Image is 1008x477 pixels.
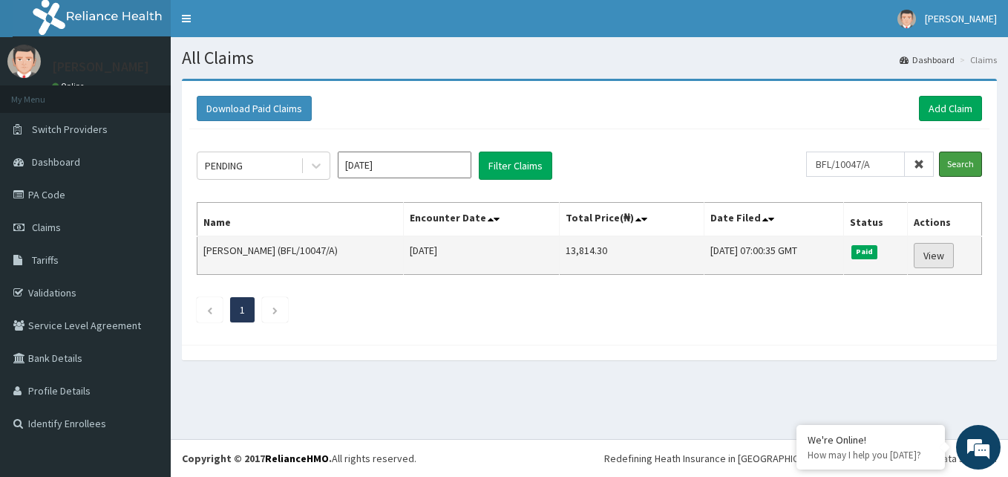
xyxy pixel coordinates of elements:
[182,452,332,465] strong: Copyright © 2017 .
[7,45,41,78] img: User Image
[900,53,955,66] a: Dashboard
[403,236,559,275] td: [DATE]
[403,203,559,237] th: Encounter Date
[32,253,59,267] span: Tariffs
[704,236,843,275] td: [DATE] 07:00:35 GMT
[808,449,934,461] p: How may I help you today?
[52,81,88,91] a: Online
[272,303,278,317] a: Next page
[52,60,149,74] p: [PERSON_NAME]
[265,452,329,465] a: RelianceHMO
[205,158,243,173] div: PENDING
[908,203,982,237] th: Actions
[808,433,934,447] div: We're Online!
[559,236,704,275] td: 13,814.30
[206,303,213,317] a: Previous page
[559,203,704,237] th: Total Price(₦)
[939,152,982,177] input: Search
[897,10,916,28] img: User Image
[851,245,878,259] span: Paid
[32,221,61,234] span: Claims
[240,303,245,317] a: Page 1 is your current page
[171,439,1008,477] footer: All rights reserved.
[197,203,404,237] th: Name
[182,48,997,68] h1: All Claims
[479,152,552,180] button: Filter Claims
[956,53,997,66] li: Claims
[197,96,312,121] button: Download Paid Claims
[197,236,404,275] td: [PERSON_NAME] (BFL/10047/A)
[806,152,905,177] input: Search by HMO ID
[914,243,954,268] a: View
[32,155,80,169] span: Dashboard
[338,152,471,178] input: Select Month and Year
[919,96,982,121] a: Add Claim
[32,123,108,136] span: Switch Providers
[925,12,997,25] span: [PERSON_NAME]
[604,451,997,466] div: Redefining Heath Insurance in [GEOGRAPHIC_DATA] using Telemedicine and Data Science!
[704,203,843,237] th: Date Filed
[843,203,908,237] th: Status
